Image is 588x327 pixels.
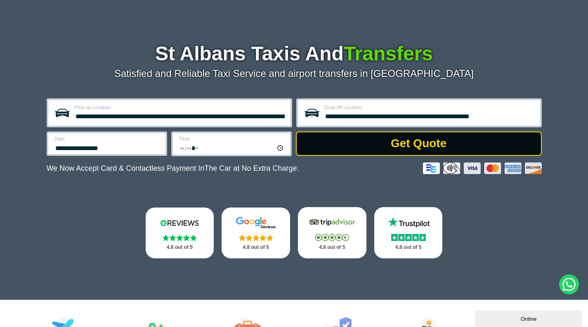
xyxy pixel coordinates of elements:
label: Pick-up Location [75,105,286,110]
p: We Now Accept Card & Contactless Payment In [47,164,299,173]
p: 4.8 out of 5 [307,242,357,253]
h1: St Albans Taxis And [47,44,542,64]
p: Satisfied and Reliable Taxi Service and airport transfers in [GEOGRAPHIC_DATA] [47,68,542,79]
p: 4.8 out of 5 [231,242,281,253]
img: Stars [315,234,349,241]
iframe: chat widget [475,309,584,327]
img: Trustpilot [384,216,433,229]
span: The Car at No Extra Charge. [204,164,299,172]
img: Credit And Debit Cards [423,162,542,174]
img: Stars [239,234,273,241]
img: Stars [163,234,197,241]
img: Tripadvisor [307,216,357,229]
p: 4.8 out of 5 [383,242,434,253]
a: Trustpilot Stars 4.8 out of 5 [374,207,443,258]
button: Get Quote [296,131,542,156]
label: Date [54,136,161,141]
span: Transfers [344,43,433,64]
img: Stars [391,234,426,241]
img: Reviews.io [155,217,204,229]
a: Reviews.io Stars 4.8 out of 5 [146,208,214,258]
label: Drop-off Location [324,105,535,110]
label: Time [179,136,285,141]
p: 4.8 out of 5 [155,242,205,253]
a: Tripadvisor Stars 4.8 out of 5 [298,207,366,258]
img: Google [231,217,281,229]
a: Google Stars 4.8 out of 5 [222,208,290,258]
